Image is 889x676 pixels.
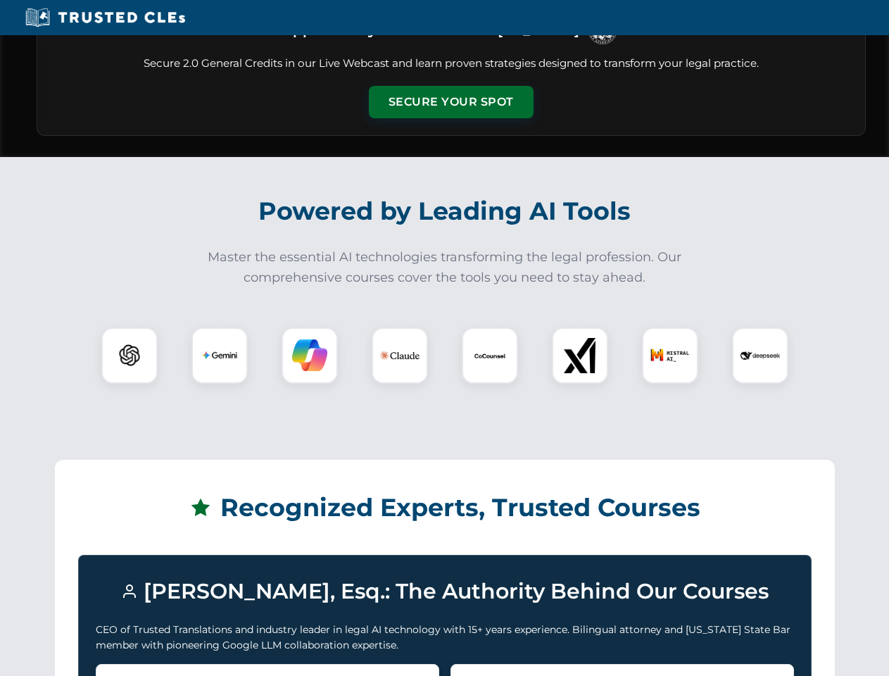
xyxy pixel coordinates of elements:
[21,7,189,28] img: Trusted CLEs
[78,483,812,532] h2: Recognized Experts, Trusted Courses
[740,336,780,375] img: DeepSeek Logo
[642,327,698,384] div: Mistral AI
[55,187,835,236] h2: Powered by Leading AI Tools
[109,335,150,376] img: ChatGPT Logo
[198,247,691,288] p: Master the essential AI technologies transforming the legal profession. Our comprehensive courses...
[472,338,507,373] img: CoCounsel Logo
[650,336,690,375] img: Mistral AI Logo
[372,327,428,384] div: Claude
[462,327,518,384] div: CoCounsel
[96,572,794,611] h3: [PERSON_NAME], Esq.: The Authority Behind Our Courses
[552,327,608,384] div: xAI
[96,622,794,653] p: CEO of Trusted Translations and industry leader in legal AI technology with 15+ years experience....
[54,56,848,72] p: Secure 2.0 General Credits in our Live Webcast and learn proven strategies designed to transform ...
[732,327,788,384] div: DeepSeek
[562,338,598,373] img: xAI Logo
[191,327,248,384] div: Gemini
[369,86,534,118] button: Secure Your Spot
[101,327,158,384] div: ChatGPT
[282,327,338,384] div: Copilot
[380,336,420,375] img: Claude Logo
[202,338,237,373] img: Gemini Logo
[292,338,327,373] img: Copilot Logo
